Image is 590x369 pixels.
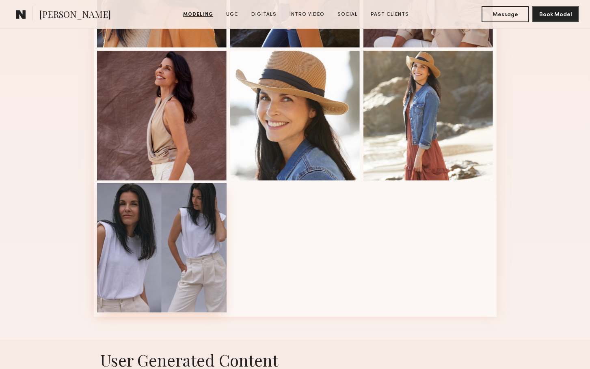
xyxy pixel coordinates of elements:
[180,11,216,18] a: Modeling
[334,11,361,18] a: Social
[532,11,579,17] a: Book Model
[532,6,579,22] button: Book Model
[286,11,328,18] a: Intro Video
[482,6,529,22] button: Message
[367,11,412,18] a: Past Clients
[39,8,111,22] span: [PERSON_NAME]
[223,11,242,18] a: UGC
[248,11,280,18] a: Digitals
